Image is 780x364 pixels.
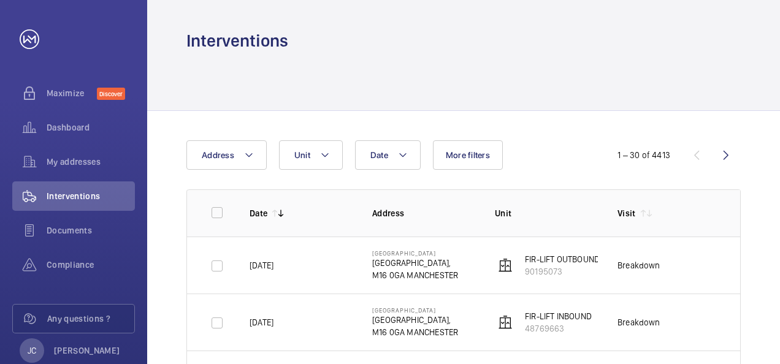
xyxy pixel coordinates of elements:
[47,156,135,168] span: My addresses
[617,316,660,328] div: Breakdown
[202,150,234,160] span: Address
[525,310,592,322] p: FIR-LIFT INBOUND
[186,140,267,170] button: Address
[446,150,490,160] span: More filters
[525,265,600,278] p: 90195073
[54,344,120,357] p: [PERSON_NAME]
[250,207,267,219] p: Date
[250,316,273,328] p: [DATE]
[47,121,135,134] span: Dashboard
[47,87,97,99] span: Maximize
[372,269,458,281] p: M16 0GA MANCHESTER
[525,322,592,335] p: 48769663
[372,207,475,219] p: Address
[617,149,670,161] div: 1 – 30 of 4413
[498,315,513,330] img: elevator.svg
[617,259,660,271] div: Breakdown
[433,140,503,170] button: More filters
[355,140,421,170] button: Date
[294,150,310,160] span: Unit
[617,207,636,219] p: Visit
[47,190,135,202] span: Interventions
[525,253,600,265] p: FIR-LIFT OUTBOUND
[97,88,125,100] span: Discover
[250,259,273,271] p: [DATE]
[279,140,343,170] button: Unit
[495,207,598,219] p: Unit
[47,313,134,325] span: Any questions ?
[372,257,458,269] p: [GEOGRAPHIC_DATA],
[498,258,513,273] img: elevator.svg
[372,306,458,314] p: [GEOGRAPHIC_DATA]
[186,29,288,52] h1: Interventions
[372,326,458,338] p: M16 0GA MANCHESTER
[28,344,36,357] p: JC
[372,249,458,257] p: [GEOGRAPHIC_DATA]
[370,150,388,160] span: Date
[372,314,458,326] p: [GEOGRAPHIC_DATA],
[47,224,135,237] span: Documents
[47,259,135,271] span: Compliance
